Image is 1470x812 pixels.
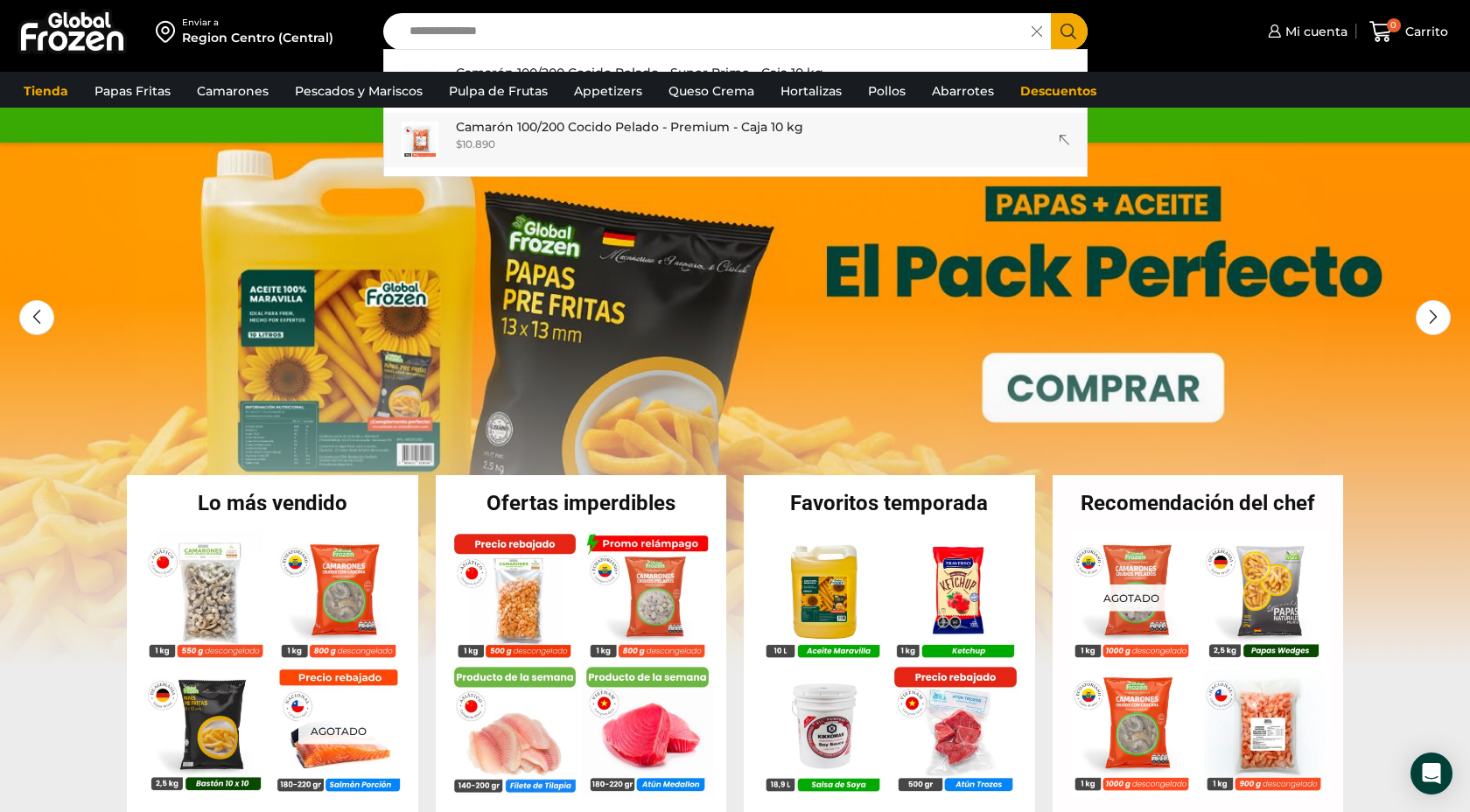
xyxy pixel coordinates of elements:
[923,74,1003,108] a: Abarrotes
[1051,13,1088,50] button: Search button
[1091,584,1172,611] p: Agotado
[440,74,556,108] a: Pulpa de Frutas
[436,493,727,514] h2: Ofertas imperdibles
[384,113,1087,167] a: Camarón 100/200 Cocido Pelado - Premium - Caja 10 kg $10.890
[298,717,379,745] p: Agotado
[286,74,431,108] a: Pescados y Mariscos
[156,17,182,46] img: address-field-icon.svg
[188,74,277,108] a: Camarones
[456,137,495,150] bdi: 10.890
[1401,23,1448,40] span: Carrito
[127,493,418,514] h2: Lo más vendido
[1011,74,1105,108] a: Descuentos
[86,74,179,108] a: Papas Fritas
[182,17,333,29] div: Enviar a
[19,300,54,335] div: Previous slide
[744,493,1035,514] h2: Favoritos temporada
[565,74,651,108] a: Appetizers
[15,74,77,108] a: Tienda
[1365,11,1452,52] a: 0 Carrito
[1263,14,1347,49] a: Mi cuenta
[1416,300,1451,335] div: Next slide
[1281,23,1347,40] span: Mi cuenta
[1387,18,1401,32] span: 0
[1053,493,1344,514] h2: Recomendación del chef
[859,74,914,108] a: Pollos
[772,74,850,108] a: Hortalizas
[456,117,803,136] p: Camarón 100/200 Cocido Pelado - Premium - Caja 10 kg
[456,137,462,150] span: $
[660,74,763,108] a: Queso Crema
[1410,752,1452,794] div: Open Intercom Messenger
[384,59,1087,113] a: Camarón 100/200 Cocido Pelado - Super Prime - Caja 10 kg $13.390
[456,63,823,82] p: Camarón 100/200 Cocido Pelado - Super Prime - Caja 10 kg
[182,29,333,46] div: Region Centro (Central)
